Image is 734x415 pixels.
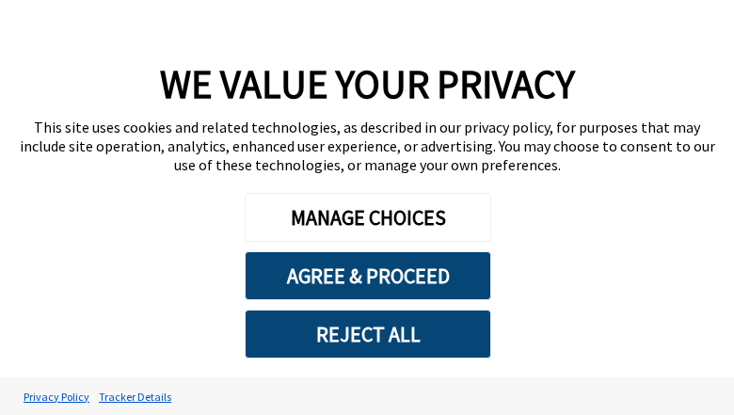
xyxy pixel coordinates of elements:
[19,380,94,413] a: Privacy Policy
[94,380,176,413] a: Tracker Details
[245,251,491,300] button: AGREE & PROCEED
[245,310,491,359] button: REJECT ALL
[245,193,491,242] button: MANAGE CHOICES
[19,118,715,174] div: This site uses cookies and related technologies, as described in our privacy policy, for purposes...
[160,59,575,108] span: WE VALUE YOUR PRIVACY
